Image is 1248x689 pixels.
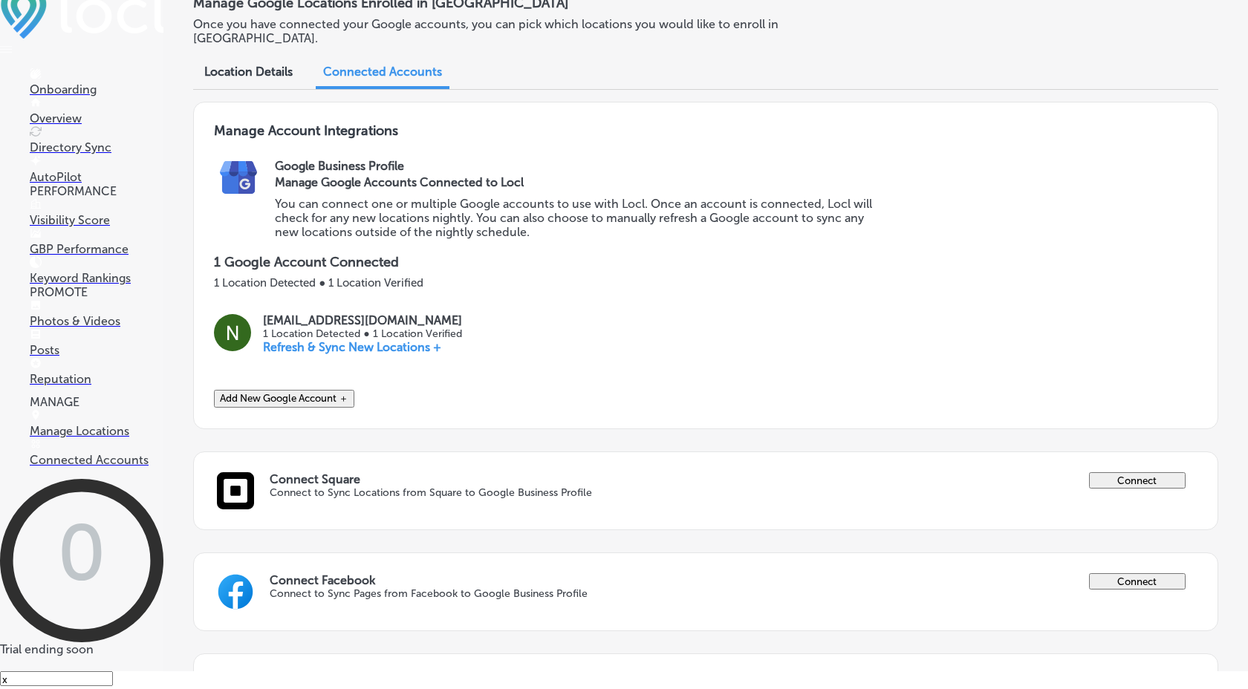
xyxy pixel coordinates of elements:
[193,17,859,45] p: Once you have connected your Google accounts, you can pick which locations you would like to enro...
[30,439,163,467] a: Connected Accounts
[30,358,163,386] a: Reputation
[30,184,163,198] p: PERFORMANCE
[30,170,163,184] p: AutoPilot
[30,257,163,285] a: Keyword Rankings
[30,300,163,328] a: Photos & Videos
[30,453,163,467] p: Connected Accounts
[30,314,163,328] p: Photos & Videos
[30,111,163,125] p: Overview
[214,276,1197,290] p: 1 Location Detected ● 1 Location Verified
[263,340,462,354] p: Refresh & Sync New Locations +
[30,343,163,357] p: Posts
[1089,472,1186,489] button: Connect
[30,140,163,154] p: Directory Sync
[275,159,1197,173] h2: Google Business Profile
[30,213,163,227] p: Visibility Score
[30,271,163,285] p: Keyword Rankings
[30,126,163,154] a: Directory Sync
[30,97,163,125] a: Overview
[30,329,163,357] a: Posts
[30,285,163,299] p: PROMOTE
[1089,573,1186,590] button: Connect
[214,390,354,408] button: Add New Google Account ＋
[30,410,163,438] a: Manage Locations
[270,573,1089,587] p: Connect Facebook
[30,242,163,256] p: GBP Performance
[214,123,1197,159] h3: Manage Account Integrations
[30,228,163,256] a: GBP Performance
[30,68,163,97] a: Onboarding
[30,424,163,438] p: Manage Locations
[275,175,874,189] h3: Manage Google Accounts Connected to Locl
[30,82,163,97] p: Onboarding
[30,372,163,386] p: Reputation
[30,199,163,227] a: Visibility Score
[323,65,442,79] span: Connected Accounts
[270,486,926,499] p: Connect to Sync Locations from Square to Google Business Profile
[263,327,462,340] p: 1 Location Detected ● 1 Location Verified
[214,254,1197,270] p: 1 Google Account Connected
[270,587,926,600] p: Connect to Sync Pages from Facebook to Google Business Profile
[204,65,293,79] span: Location Details
[275,197,874,239] p: You can connect one or multiple Google accounts to use with Locl. Once an account is connected, L...
[270,472,1089,486] p: Connect Square
[57,506,106,600] text: 0
[30,395,163,409] p: MANAGE
[263,313,462,327] p: [EMAIL_ADDRESS][DOMAIN_NAME]
[30,156,163,184] a: AutoPilot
